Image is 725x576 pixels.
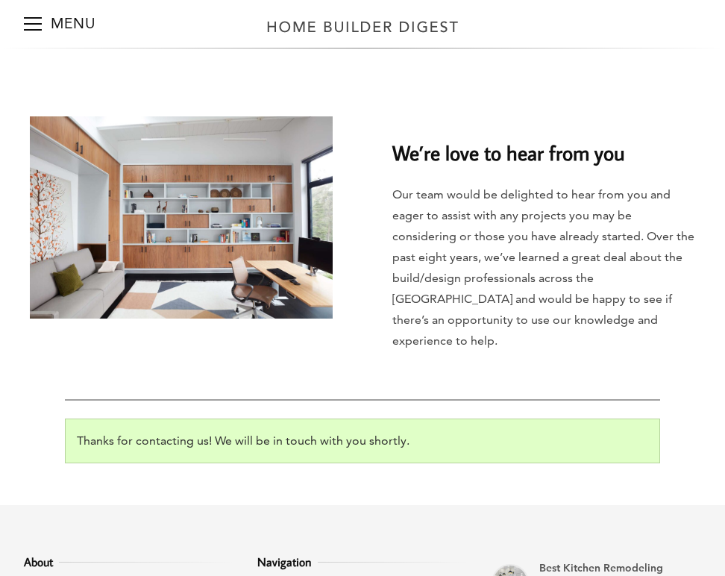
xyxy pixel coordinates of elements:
h2: We’re love to hear from you [392,116,695,168]
p: Thanks for contacting us! We will be in touch with you shortly. [77,431,648,451]
p: Our team would be delighted to hear from you and eager to assist with any projects you may be con... [392,184,695,351]
span: Menu [24,23,42,25]
h3: Navigation [257,553,467,571]
iframe: Drift Widget Chat Controller [439,469,707,558]
h3: About [24,553,233,571]
img: Home Builder Digest [260,12,465,41]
